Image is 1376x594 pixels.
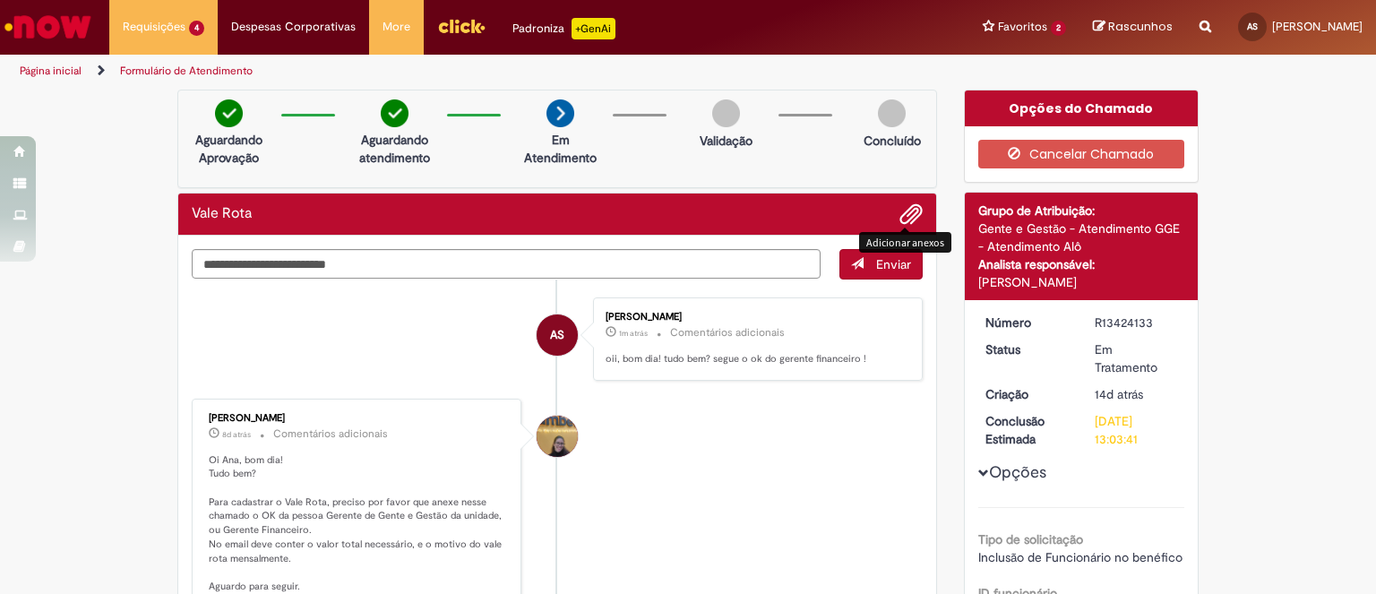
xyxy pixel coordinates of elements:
[972,340,1082,358] dt: Status
[1051,21,1066,36] span: 2
[978,255,1185,273] div: Analista responsável:
[1093,19,1173,36] a: Rascunhos
[546,99,574,127] img: arrow-next.png
[878,99,906,127] img: img-circle-grey.png
[876,256,911,272] span: Enviar
[215,99,243,127] img: check-circle-green.png
[670,325,785,340] small: Comentários adicionais
[537,416,578,457] div: Amanda De Campos Gomes Do Nascimento
[512,18,615,39] div: Padroniza
[537,314,578,356] div: Ana Julia Duarte Da Silva
[189,21,204,36] span: 4
[1095,386,1143,402] time: 18/08/2025 10:55:34
[351,131,438,167] p: Aguardando atendimento
[1272,19,1363,34] span: [PERSON_NAME]
[123,18,185,36] span: Requisições
[978,202,1185,220] div: Grupo de Atribuição:
[972,412,1082,448] dt: Conclusão Estimada
[550,314,564,357] span: AS
[185,131,272,167] p: Aguardando Aprovação
[978,531,1083,547] b: Tipo de solicitação
[383,18,410,36] span: More
[864,132,921,150] p: Concluído
[1095,340,1178,376] div: Em Tratamento
[899,202,923,226] button: Adicionar anexos
[965,90,1199,126] div: Opções do Chamado
[231,18,356,36] span: Despesas Corporativas
[978,549,1182,565] span: Inclusão de Funcionário no benéfico
[572,18,615,39] p: +GenAi
[978,220,1185,255] div: Gente e Gestão - Atendimento GGE - Atendimento Alô
[222,429,251,440] span: 8d atrás
[13,55,904,88] ul: Trilhas de página
[517,131,604,167] p: Em Atendimento
[619,328,648,339] time: 01/09/2025 09:08:04
[1247,21,1258,32] span: AS
[20,64,82,78] a: Página inicial
[192,249,821,280] textarea: Digite sua mensagem aqui...
[2,9,94,45] img: ServiceNow
[437,13,486,39] img: click_logo_yellow_360x200.png
[619,328,648,339] span: 1m atrás
[273,426,388,442] small: Comentários adicionais
[978,273,1185,291] div: [PERSON_NAME]
[1095,412,1178,448] div: [DATE] 13:03:41
[120,64,253,78] a: Formulário de Atendimento
[972,385,1082,403] dt: Criação
[1095,385,1178,403] div: 18/08/2025 10:55:34
[1108,18,1173,35] span: Rascunhos
[222,429,251,440] time: 25/08/2025 08:18:43
[859,232,951,253] div: Adicionar anexos
[381,99,408,127] img: check-circle-green.png
[1095,314,1178,331] div: R13424133
[606,352,904,366] p: oii, bom dia! tudo bem? segue o ok do gerente financeiro !
[606,312,904,323] div: [PERSON_NAME]
[209,413,507,424] div: [PERSON_NAME]
[978,140,1185,168] button: Cancelar Chamado
[972,314,1082,331] dt: Número
[1095,386,1143,402] span: 14d atrás
[712,99,740,127] img: img-circle-grey.png
[839,249,923,280] button: Enviar
[192,206,252,222] h2: Vale Rota Histórico de tíquete
[998,18,1047,36] span: Favoritos
[700,132,752,150] p: Validação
